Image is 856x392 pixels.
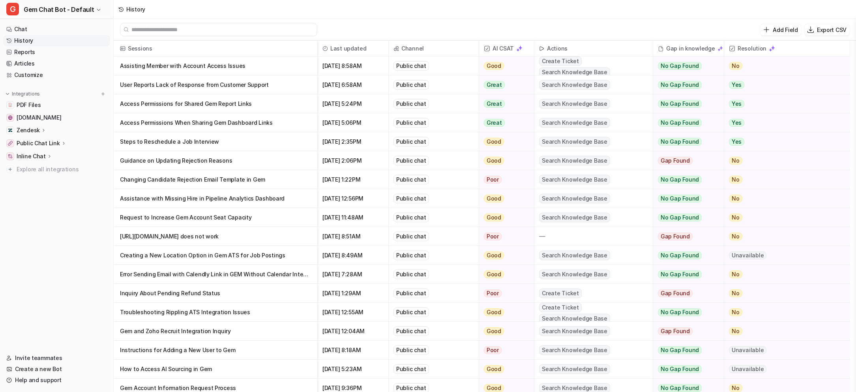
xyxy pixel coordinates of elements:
[724,151,839,170] button: No
[479,208,529,227] button: Good
[547,41,568,56] h2: Actions
[321,56,385,75] span: [DATE] 8:58AM
[479,303,529,322] button: Good
[3,364,110,375] a: Create a new Bot
[539,345,610,355] span: Search Knowledge Base
[484,176,502,184] span: Poor
[729,384,742,392] span: No
[729,289,742,297] span: No
[729,270,742,278] span: No
[17,101,41,109] span: PDF Files
[773,26,798,34] p: Add Field
[729,233,742,240] span: No
[120,75,311,94] p: User Reports Lack of Response from Customer Support
[658,233,693,240] span: Gap Found
[653,303,718,322] button: No Gap Found
[479,341,529,360] button: Poor
[729,214,742,221] span: No
[658,308,702,316] span: No Gap Found
[653,94,718,113] button: No Gap Found
[539,270,610,279] span: Search Knowledge Base
[120,208,311,227] p: Request to Increase Gem Account Seat Capacity
[479,75,529,94] button: Great
[724,94,839,113] button: Yes
[479,113,529,132] button: Great
[760,24,801,36] button: Add Field
[5,91,10,97] img: expand menu
[804,24,850,36] button: Export CSV
[653,113,718,132] button: No Gap Found
[479,360,529,379] button: Good
[653,151,718,170] button: Gap Found
[3,58,110,69] a: Articles
[658,62,702,70] span: No Gap Found
[479,170,529,189] button: Poor
[392,41,476,56] span: Channel
[653,341,718,360] button: No Gap Found
[539,194,610,203] span: Search Knowledge Base
[658,138,702,146] span: No Gap Found
[653,284,718,303] button: Gap Found
[321,360,385,379] span: [DATE] 5:23AM
[3,24,110,35] a: Chat
[393,326,429,336] div: Public chat
[8,154,13,159] img: Inline Chat
[658,251,702,259] span: No Gap Found
[321,322,385,341] span: [DATE] 12:04AM
[3,47,110,58] a: Reports
[479,94,529,113] button: Great
[658,346,702,354] span: No Gap Found
[484,81,505,89] span: Great
[658,327,693,335] span: Gap Found
[6,165,14,173] img: explore all integrations
[539,289,582,298] span: Create Ticket
[120,132,311,151] p: Steps to Reschedule a Job Interview
[729,100,744,108] span: Yes
[17,139,60,147] p: Public Chat Link
[658,81,702,89] span: No Gap Found
[120,227,311,246] p: [URL][DOMAIN_NAME] does not work
[479,56,529,75] button: Good
[724,189,839,208] button: No
[117,41,314,56] span: Sessions
[321,189,385,208] span: [DATE] 12:56PM
[8,128,13,133] img: Zendesk
[653,246,718,265] button: No Gap Found
[393,80,429,90] div: Public chat
[12,91,40,97] p: Integrations
[653,208,718,227] button: No Gap Found
[120,360,311,379] p: How to Access AI Sourcing in Gem
[729,365,766,373] span: Unavailable
[321,75,385,94] span: [DATE] 6:58AM
[484,327,504,335] span: Good
[653,265,718,284] button: No Gap Found
[321,265,385,284] span: [DATE] 7:28AM
[479,246,529,265] button: Good
[539,213,610,222] span: Search Knowledge Base
[484,62,504,70] span: Good
[484,308,504,316] span: Good
[479,132,529,151] button: Good
[3,164,110,175] a: Explore all integrations
[729,308,742,316] span: No
[321,208,385,227] span: [DATE] 11:48AM
[539,364,610,374] span: Search Knowledge Base
[484,138,504,146] span: Good
[653,170,718,189] button: No Gap Found
[8,115,13,120] img: status.gem.com
[539,80,610,90] span: Search Knowledge Base
[658,195,702,203] span: No Gap Found
[729,176,742,184] span: No
[120,284,311,303] p: Inquiry About Pending Refund Status
[539,137,610,146] span: Search Knowledge Base
[321,151,385,170] span: [DATE] 2:06PM
[484,289,502,297] span: Poor
[724,322,839,341] button: No
[8,103,13,107] img: PDF Files
[653,360,718,379] button: No Gap Found
[729,119,744,127] span: Yes
[3,353,110,364] a: Invite teammates
[539,68,610,77] span: Search Knowledge Base
[658,365,702,373] span: No Gap Found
